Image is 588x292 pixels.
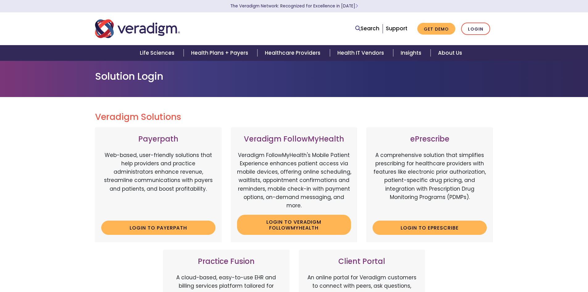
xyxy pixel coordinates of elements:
a: Login to ePrescribe [373,221,487,235]
h2: Veradigm Solutions [95,112,493,122]
a: The Veradigm Network: Recognized for Excellence in [DATE]Learn More [230,3,358,9]
h3: Veradigm FollowMyHealth [237,135,351,144]
a: Login to Veradigm FollowMyHealth [237,215,351,235]
img: Veradigm logo [95,19,180,39]
a: About Us [431,45,469,61]
p: Veradigm FollowMyHealth's Mobile Patient Experience enhances patient access via mobile devices, o... [237,151,351,210]
a: Life Sciences [132,45,184,61]
h3: ePrescribe [373,135,487,144]
a: Health IT Vendors [330,45,393,61]
a: Search [355,24,379,33]
a: Get Demo [417,23,455,35]
a: Healthcare Providers [257,45,330,61]
h3: Payerpath [101,135,215,144]
a: Health Plans + Payers [184,45,257,61]
h3: Client Portal [305,257,419,266]
span: Learn More [355,3,358,9]
a: Insights [393,45,431,61]
h1: Solution Login [95,70,493,82]
p: Web-based, user-friendly solutions that help providers and practice administrators enhance revenu... [101,151,215,216]
h3: Practice Fusion [169,257,283,266]
a: Support [386,25,407,32]
p: A comprehensive solution that simplifies prescribing for healthcare providers with features like ... [373,151,487,216]
a: Login to Payerpath [101,221,215,235]
a: Login [461,23,490,35]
